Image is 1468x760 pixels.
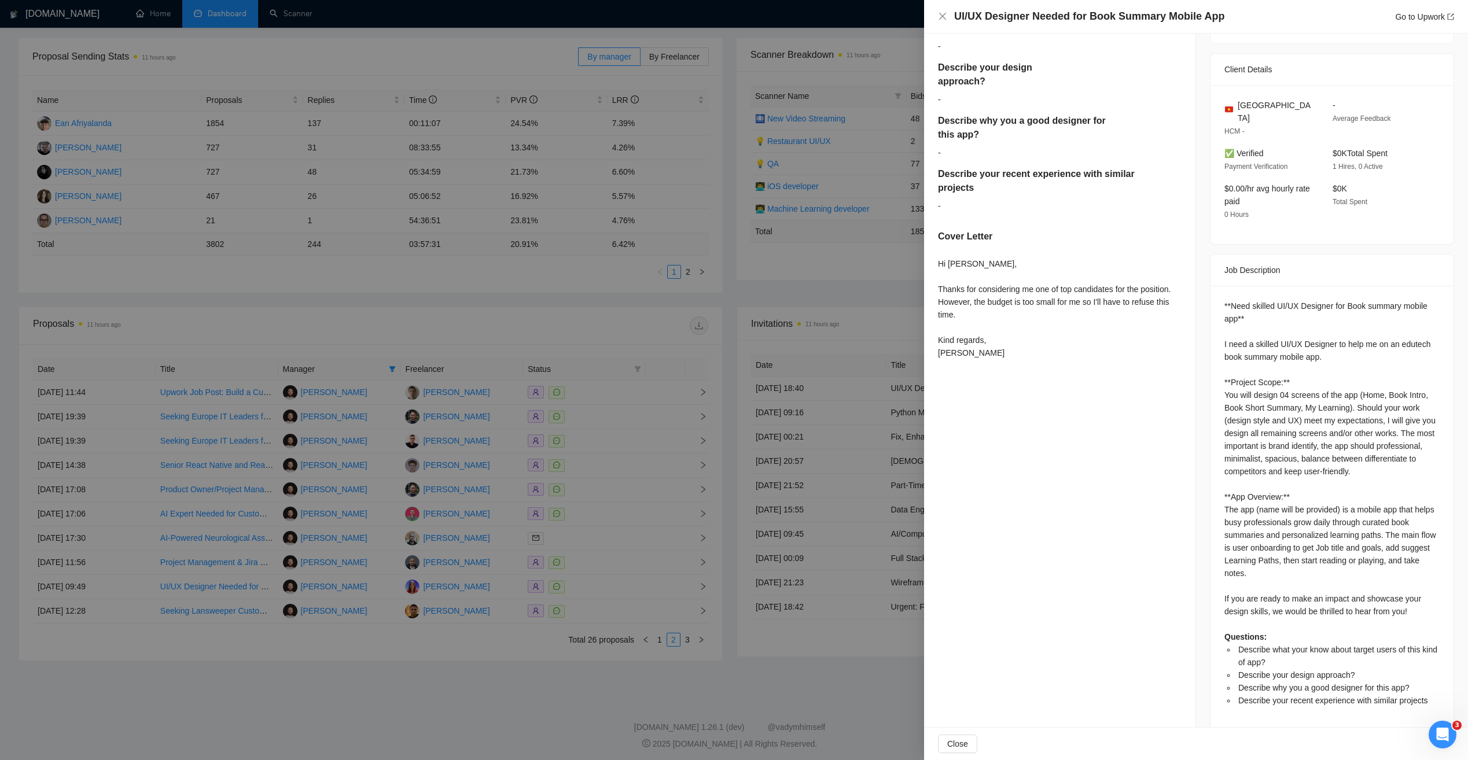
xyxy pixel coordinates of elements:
span: [GEOGRAPHIC_DATA] [1238,99,1314,124]
span: Describe your design approach? [1238,670,1355,680]
span: 0 Hours [1224,211,1249,219]
span: Describe your recent experience with similar projects [1238,696,1428,705]
button: Close [938,735,977,753]
span: $0K [1333,184,1347,193]
span: - [1333,101,1335,110]
span: ✅ Verified [1224,149,1264,158]
span: 1 Hires, 0 Active [1333,163,1383,171]
div: Client Details [1224,54,1440,85]
div: **Need skilled UI/UX Designer for Book summary mobile app** I need a skilled UI/UX Designer to he... [1224,300,1440,707]
div: - [938,40,1182,53]
span: Describe why you a good designer for this app? [1238,683,1410,692]
h4: UI/UX Designer Needed for Book Summary Mobile App [954,9,1224,24]
div: Job Description [1224,254,1440,286]
button: Close [938,12,947,21]
span: $0.00/hr avg hourly rate paid [1224,184,1310,206]
div: - [938,200,1173,212]
span: Describe what your know about target users of this kind of app? [1238,645,1437,667]
span: Average Feedback [1333,115,1391,123]
h5: Describe why you a good designer for this app? [938,114,1118,142]
h5: Describe your recent experience with similar projects [938,167,1138,195]
strong: Questions: [1224,632,1267,641]
span: Close [947,737,968,750]
span: $0K Total Spent [1333,149,1388,158]
span: HCM - [1224,127,1245,135]
a: Go to Upworkexport [1395,12,1454,21]
h5: Cover Letter [938,230,992,244]
iframe: Intercom live chat [1429,721,1456,748]
img: 🇻🇳 [1225,105,1233,113]
span: 3 [1452,721,1462,730]
div: - [938,93,1082,106]
span: close [938,12,947,21]
span: export [1447,13,1454,20]
div: Hi [PERSON_NAME], Thanks for considering me one of top candidates for the position. However, the ... [938,257,1182,359]
span: Payment Verification [1224,163,1287,171]
span: Total Spent [1333,198,1367,206]
div: - [938,146,1149,159]
h5: Describe your design approach? [938,61,1061,88]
